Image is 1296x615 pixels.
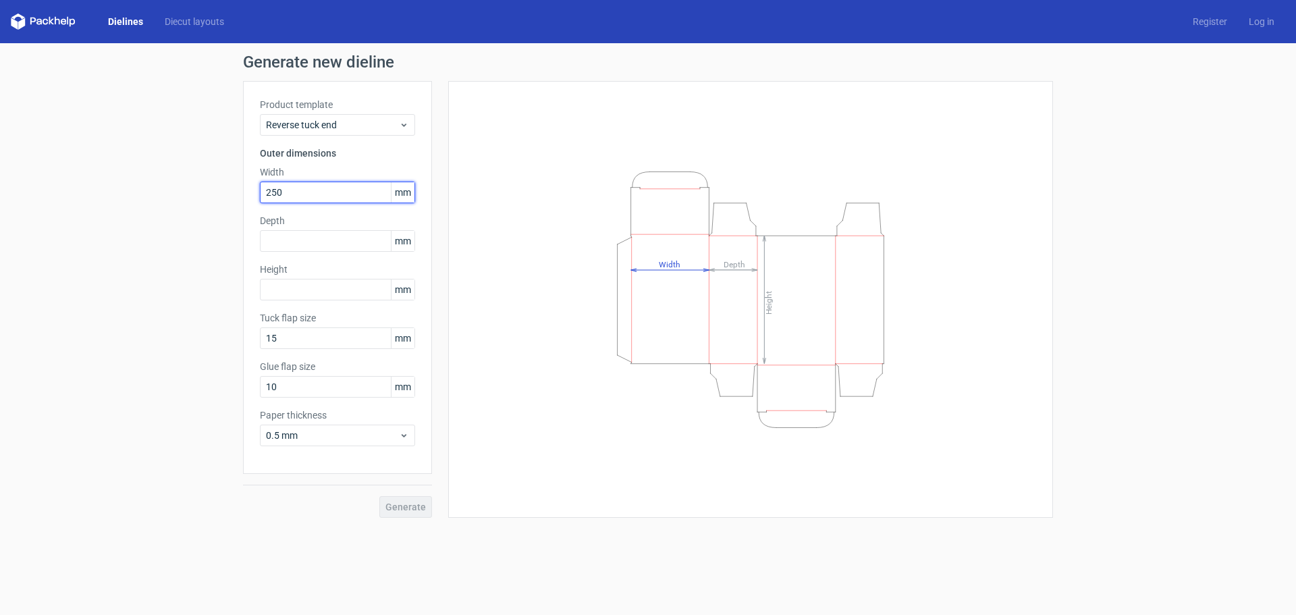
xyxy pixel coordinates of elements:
[260,263,415,276] label: Height
[391,377,414,397] span: mm
[260,214,415,228] label: Depth
[391,279,414,300] span: mm
[266,429,399,442] span: 0.5 mm
[260,360,415,373] label: Glue flap size
[154,15,235,28] a: Diecut layouts
[1182,15,1238,28] a: Register
[391,328,414,348] span: mm
[260,98,415,111] label: Product template
[764,290,774,314] tspan: Height
[391,231,414,251] span: mm
[391,182,414,203] span: mm
[260,408,415,422] label: Paper thickness
[260,146,415,160] h3: Outer dimensions
[97,15,154,28] a: Dielines
[260,311,415,325] label: Tuck flap size
[243,54,1053,70] h1: Generate new dieline
[724,259,745,269] tspan: Depth
[266,118,399,132] span: Reverse tuck end
[659,259,680,269] tspan: Width
[1238,15,1285,28] a: Log in
[260,165,415,179] label: Width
